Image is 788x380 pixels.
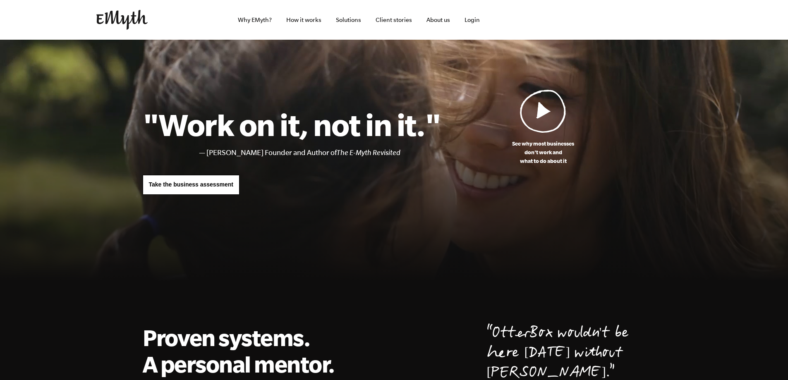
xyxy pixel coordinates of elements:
h2: Proven systems. A personal mentor. [143,324,345,377]
i: The E-Myth Revisited [337,148,400,157]
img: Play Video [520,89,566,133]
li: [PERSON_NAME] Founder and Author of [206,147,441,159]
h1: "Work on it, not in it." [143,106,441,143]
iframe: Embedded CTA [605,11,692,29]
span: Take the business assessment [149,181,233,188]
p: See why most businesses don't work and what to do about it [441,139,646,165]
iframe: Embedded CTA [514,11,601,29]
a: Take the business assessment [143,175,240,195]
a: See why most businessesdon't work andwhat to do about it [441,89,646,165]
img: EMyth [96,10,148,30]
iframe: Chat Widget [747,340,788,380]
